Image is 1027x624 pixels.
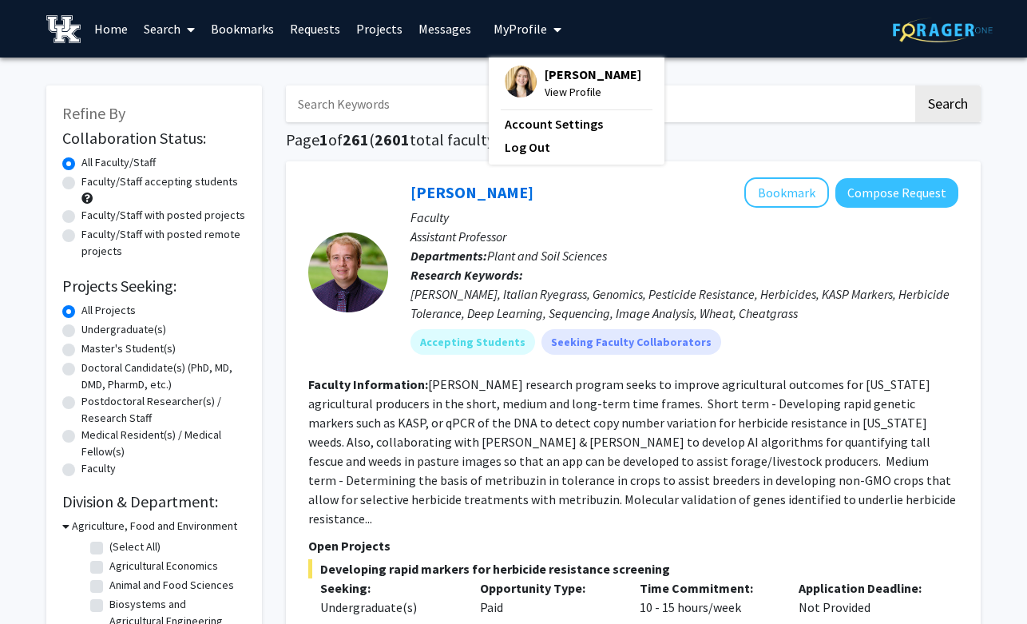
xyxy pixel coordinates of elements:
[410,227,958,246] p: Assistant Professor
[308,536,958,555] p: Open Projects
[640,578,775,598] p: Time Commitment:
[494,21,547,37] span: My Profile
[410,329,535,355] mat-chip: Accepting Students
[81,427,246,460] label: Medical Resident(s) / Medical Fellow(s)
[744,177,829,208] button: Add Samuel Revolinski to Bookmarks
[86,1,136,57] a: Home
[915,85,981,122] button: Search
[12,552,68,612] iframe: Chat
[480,578,616,598] p: Opportunity Type:
[308,559,958,578] span: Developing rapid markers for herbicide resistance screening
[505,66,641,101] div: Profile Picture[PERSON_NAME]View Profile
[319,129,328,149] span: 1
[320,598,456,617] div: Undergraduate(s)
[81,207,245,224] label: Faculty/Staff with posted projects
[410,208,958,227] p: Faculty
[505,137,648,157] a: Log Out
[835,178,958,208] button: Compose Request to Samuel Revolinski
[286,130,981,149] h1: Page of ( total faculty/staff results)
[410,182,533,202] a: [PERSON_NAME]
[109,539,161,555] label: (Select All)
[81,393,246,427] label: Postdoctoral Researcher(s) / Research Staff
[203,1,282,57] a: Bookmarks
[81,360,246,393] label: Doctoral Candidate(s) (PhD, MD, DMD, PharmD, etc.)
[308,376,956,527] fg-read-more: [PERSON_NAME] research program seeks to improve agricultural outcomes for [US_STATE] agricultural...
[545,83,641,101] span: View Profile
[62,103,125,123] span: Refine By
[541,329,721,355] mat-chip: Seeking Faculty Collaborators
[72,518,237,535] h3: Agriculture, Food and Environment
[81,173,238,190] label: Faculty/Staff accepting students
[799,578,934,598] p: Application Deadline:
[787,578,946,617] div: Not Provided
[109,577,234,594] label: Animal and Food Sciences
[410,1,479,57] a: Messages
[308,376,428,392] b: Faculty Information:
[109,558,218,574] label: Agricultural Economics
[468,578,628,617] div: Paid
[893,18,993,42] img: ForagerOne Logo
[81,226,246,260] label: Faculty/Staff with posted remote projects
[46,15,81,43] img: University of Kentucky Logo
[62,276,246,296] h2: Projects Seeking:
[136,1,203,57] a: Search
[628,578,787,617] div: 10 - 15 hours/week
[410,267,523,283] b: Research Keywords:
[286,85,913,122] input: Search Keywords
[410,248,487,264] b: Departments:
[545,66,641,83] span: [PERSON_NAME]
[375,129,410,149] span: 2601
[81,340,176,357] label: Master's Student(s)
[348,1,410,57] a: Projects
[505,66,537,97] img: Profile Picture
[410,284,958,323] div: [PERSON_NAME], Italian Ryegrass, Genomics, Pesticide Resistance, Herbicides, KASP Markers, Herbic...
[81,460,116,477] label: Faculty
[282,1,348,57] a: Requests
[343,129,369,149] span: 261
[487,248,607,264] span: Plant and Soil Sciences
[320,578,456,598] p: Seeking:
[62,492,246,511] h2: Division & Department:
[81,321,166,338] label: Undergraduate(s)
[62,129,246,148] h2: Collaboration Status:
[81,302,136,319] label: All Projects
[81,154,156,171] label: All Faculty/Staff
[505,114,648,133] a: Account Settings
